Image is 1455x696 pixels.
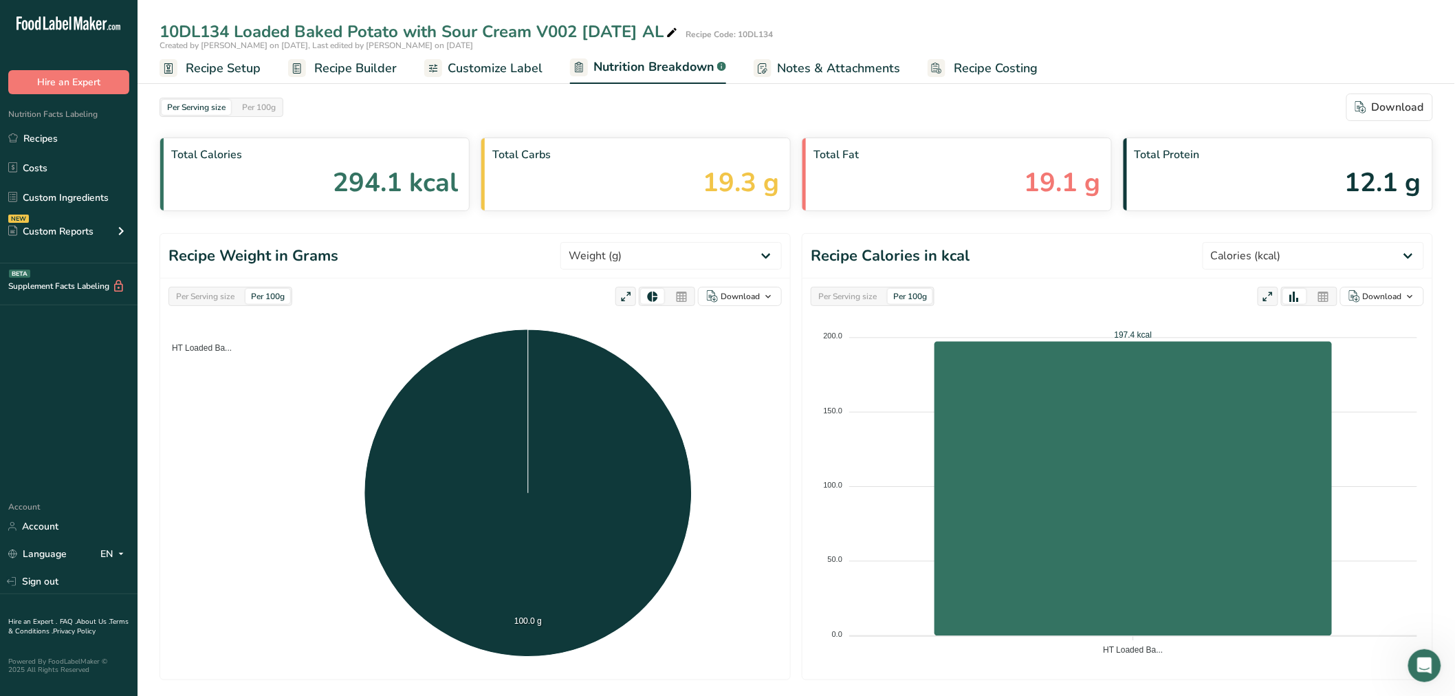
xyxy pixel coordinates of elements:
div: Per 100g [237,100,281,115]
div: Download [1355,99,1424,116]
div: Download [1363,290,1402,303]
span: Total Protein [1135,146,1421,163]
span: Total Calories [171,146,458,163]
span: 294.1 kcal [333,163,458,202]
span: Total Carbs [492,146,779,163]
tspan: 200.0 [824,331,843,340]
span: 19.1 g [1024,163,1100,202]
span: Customize Label [448,59,543,78]
tspan: 100.0 [824,481,843,489]
a: Recipe Builder [288,53,397,84]
a: Privacy Policy [53,627,96,636]
button: Download [1340,287,1424,306]
div: EN [100,546,129,563]
button: Download [698,287,782,306]
div: NEW [8,215,29,223]
tspan: 50.0 [828,555,842,563]
span: Recipe Setup [186,59,261,78]
div: 10DL134 Loaded Baked Potato with Sour Cream V002 [DATE] AL [160,19,680,44]
div: Per Serving size [171,289,240,304]
span: 12.1 g [1345,163,1421,202]
tspan: 0.0 [832,630,842,638]
iframe: Intercom live chat [1408,649,1441,682]
span: Total Fat [813,146,1100,163]
div: Download [721,290,760,303]
span: Recipe Costing [954,59,1038,78]
a: Language [8,542,67,566]
span: Created by [PERSON_NAME] on [DATE], Last edited by [PERSON_NAME] on [DATE] [160,40,473,51]
button: Hire an Expert [8,70,129,94]
div: BETA [9,270,30,278]
span: 19.3 g [703,163,779,202]
a: About Us . [76,617,109,627]
div: Per 100g [888,289,932,304]
div: Custom Reports [8,224,94,239]
div: Powered By FoodLabelMaker © 2025 All Rights Reserved [8,657,129,674]
tspan: HT Loaded Ba... [1103,645,1163,655]
div: Per Serving size [162,100,231,115]
a: Nutrition Breakdown [570,52,726,85]
button: Download [1346,94,1433,121]
h1: Recipe Calories in kcal [811,245,970,268]
a: Customize Label [424,53,543,84]
div: Recipe Code: 10DL134 [686,28,773,41]
div: Per Serving size [813,289,882,304]
div: Per 100g [245,289,290,304]
span: HT Loaded Ba... [162,343,232,353]
h1: Recipe Weight in Grams [168,245,338,268]
span: Nutrition Breakdown [593,58,714,76]
span: Notes & Attachments [777,59,900,78]
a: Terms & Conditions . [8,617,129,636]
tspan: 150.0 [824,406,843,415]
a: Recipe Costing [928,53,1038,84]
a: Notes & Attachments [754,53,900,84]
a: Recipe Setup [160,53,261,84]
span: Recipe Builder [314,59,397,78]
a: FAQ . [60,617,76,627]
a: Hire an Expert . [8,617,57,627]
